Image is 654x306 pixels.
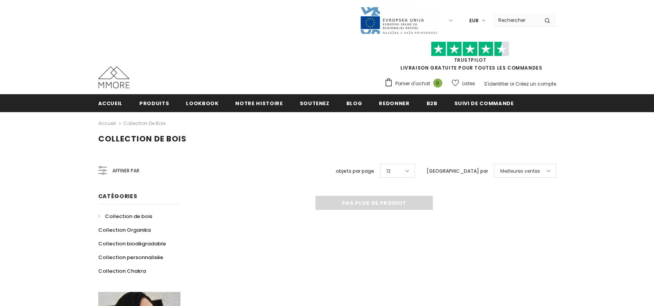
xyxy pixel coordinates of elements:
[235,94,283,112] a: Notre histoire
[386,167,391,175] span: 12
[484,81,508,87] a: S'identifier
[431,41,509,57] img: Faites confiance aux étoiles pilotes
[515,81,556,87] a: Créez un compte
[98,192,137,200] span: Catégories
[469,17,479,25] span: EUR
[98,66,130,88] img: Cas MMORE
[379,94,409,112] a: Redonner
[360,6,438,35] img: Javni Razpis
[98,264,146,278] a: Collection Chakra
[98,223,151,237] a: Collection Organika
[427,94,438,112] a: B2B
[105,213,152,220] span: Collection de bois
[98,267,146,275] span: Collection Chakra
[510,81,514,87] span: or
[300,100,330,107] span: soutenez
[98,209,152,223] a: Collection de bois
[346,94,362,112] a: Blog
[452,77,475,90] a: Listes
[98,237,166,251] a: Collection biodégradable
[139,100,169,107] span: Produits
[98,240,166,247] span: Collection biodégradable
[139,94,169,112] a: Produits
[454,94,514,112] a: Suivi de commande
[500,167,540,175] span: Meilleures ventes
[427,100,438,107] span: B2B
[300,94,330,112] a: soutenez
[98,94,123,112] a: Accueil
[395,80,430,88] span: Panier d'achat
[123,120,166,127] a: Collection de bois
[433,79,442,88] span: 0
[494,14,539,26] input: Search Site
[462,80,475,88] span: Listes
[98,119,116,128] a: Accueil
[427,167,488,175] label: [GEOGRAPHIC_DATA] par
[98,226,151,234] span: Collection Organika
[346,100,362,107] span: Blog
[454,57,486,63] a: TrustPilot
[454,100,514,107] span: Suivi de commande
[98,100,123,107] span: Accueil
[384,45,556,71] span: LIVRAISON GRATUITE POUR TOUTES LES COMMANDES
[98,254,163,261] span: Collection personnalisée
[186,94,218,112] a: Lookbook
[360,17,438,23] a: Javni Razpis
[336,167,374,175] label: objets par page
[112,166,139,175] span: Affiner par
[98,251,163,264] a: Collection personnalisée
[235,100,283,107] span: Notre histoire
[186,100,218,107] span: Lookbook
[384,78,446,89] a: Panier d'achat 0
[379,100,409,107] span: Redonner
[98,133,187,144] span: Collection de bois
